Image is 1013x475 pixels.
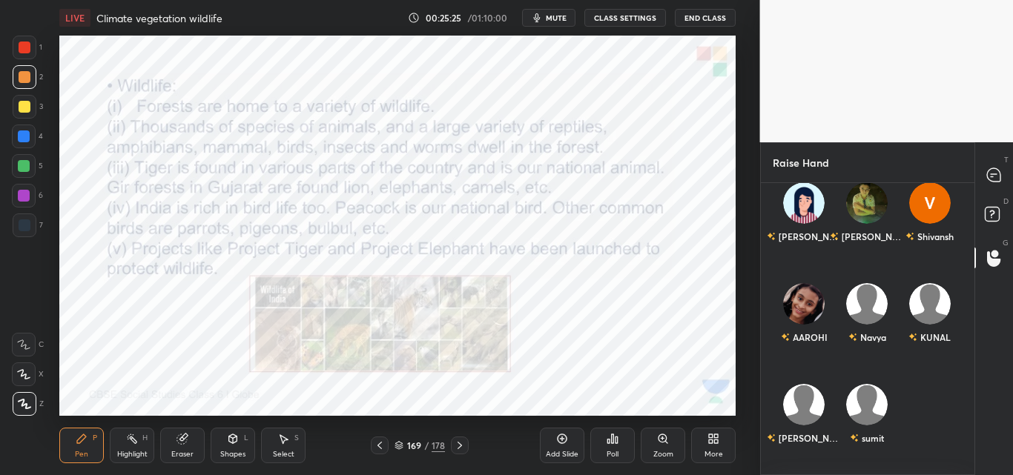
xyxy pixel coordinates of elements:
[522,9,575,27] button: mute
[908,333,917,342] img: no-rating-badge.077c3623.svg
[920,330,951,344] div: KUNAL
[93,434,97,442] div: P
[917,230,954,243] div: Shivansh
[12,333,44,356] div: C
[705,451,723,458] div: More
[75,451,88,458] div: Pen
[546,451,578,458] div: Add Slide
[13,95,43,119] div: 3
[294,434,299,442] div: S
[1003,237,1009,248] p: G
[779,431,841,445] div: [PERSON_NAME]
[653,451,673,458] div: Zoom
[761,183,975,475] div: grid
[783,182,825,224] img: 11613663_7724CB2B-1E74-472F-BE4F-9E3A5539B9EC.png
[908,283,950,325] img: default.png
[783,283,825,325] img: c286b955cdaa454fb716879988a554c5.jpg
[12,362,44,386] div: X
[848,333,857,342] img: no-rating-badge.077c3623.svg
[546,13,567,23] span: mute
[12,184,43,207] div: 6
[1004,154,1009,165] p: T
[850,434,859,442] img: no-rating-badge.077c3623.svg
[607,451,618,458] div: Poll
[13,65,43,89] div: 2
[584,9,666,27] button: CLASS SETTINGS
[244,434,248,442] div: L
[783,384,825,425] img: default.png
[13,213,43,237] div: 7
[13,36,42,59] div: 1
[675,9,736,27] button: End Class
[220,451,245,458] div: Shapes
[273,451,294,458] div: Select
[96,11,222,25] h4: Climate vegetation wildlife
[842,230,904,243] div: [PERSON_NAME]
[432,439,445,452] div: 178
[862,431,884,445] div: sumit
[12,124,43,148] div: 4
[406,441,421,450] div: 169
[142,434,148,442] div: H
[908,182,950,224] img: 3
[767,434,776,442] img: no-rating-badge.077c3623.svg
[767,232,776,241] img: no-rating-badge.077c3623.svg
[13,392,44,416] div: Z
[1003,196,1009,207] p: D
[905,232,914,241] img: no-rating-badge.077c3623.svg
[780,333,789,342] img: no-rating-badge.077c3623.svg
[117,451,148,458] div: Highlight
[761,143,841,182] p: Raise Hand
[846,182,888,224] img: baf6e704780f49b288512078695adcd1.jpg
[859,330,885,344] div: Navya
[171,451,194,458] div: Eraser
[846,384,888,425] img: default.png
[830,232,839,241] img: no-rating-badge.077c3623.svg
[792,330,827,344] div: AAROHI
[779,230,841,243] div: [PERSON_NAME]
[59,9,90,27] div: LIVE
[846,283,888,325] img: default.png
[12,154,43,178] div: 5
[424,441,429,450] div: /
